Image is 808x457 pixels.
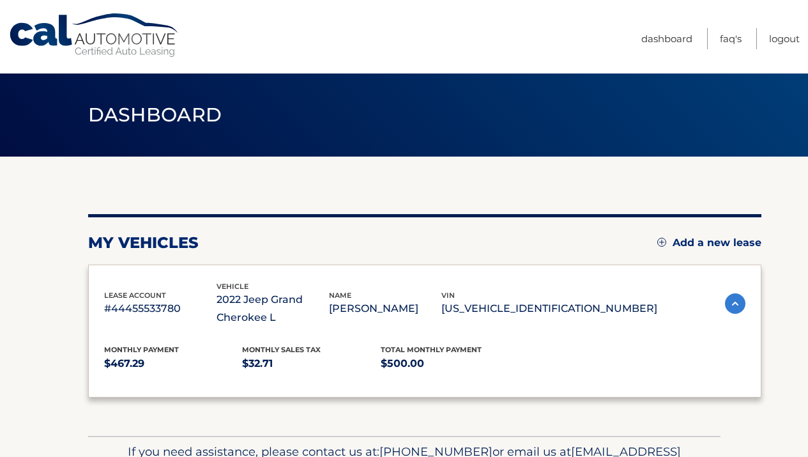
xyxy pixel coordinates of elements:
p: $467.29 [104,355,243,373]
a: Dashboard [641,28,692,49]
p: 2022 Jeep Grand Cherokee L [217,291,329,327]
a: Logout [769,28,800,49]
img: add.svg [657,238,666,247]
a: Add a new lease [657,236,761,249]
h2: my vehicles [88,233,199,252]
p: #44455533780 [104,300,217,318]
span: lease account [104,291,166,300]
a: Cal Automotive [8,13,181,58]
p: $500.00 [381,355,519,373]
p: [US_VEHICLE_IDENTIFICATION_NUMBER] [441,300,657,318]
span: Monthly sales Tax [242,345,321,354]
span: Monthly Payment [104,345,179,354]
span: vehicle [217,282,248,291]
img: accordion-active.svg [725,293,745,314]
p: [PERSON_NAME] [329,300,441,318]
span: Total Monthly Payment [381,345,482,354]
p: $32.71 [242,355,381,373]
span: name [329,291,351,300]
span: Dashboard [88,103,222,127]
a: FAQ's [720,28,742,49]
span: vin [441,291,455,300]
